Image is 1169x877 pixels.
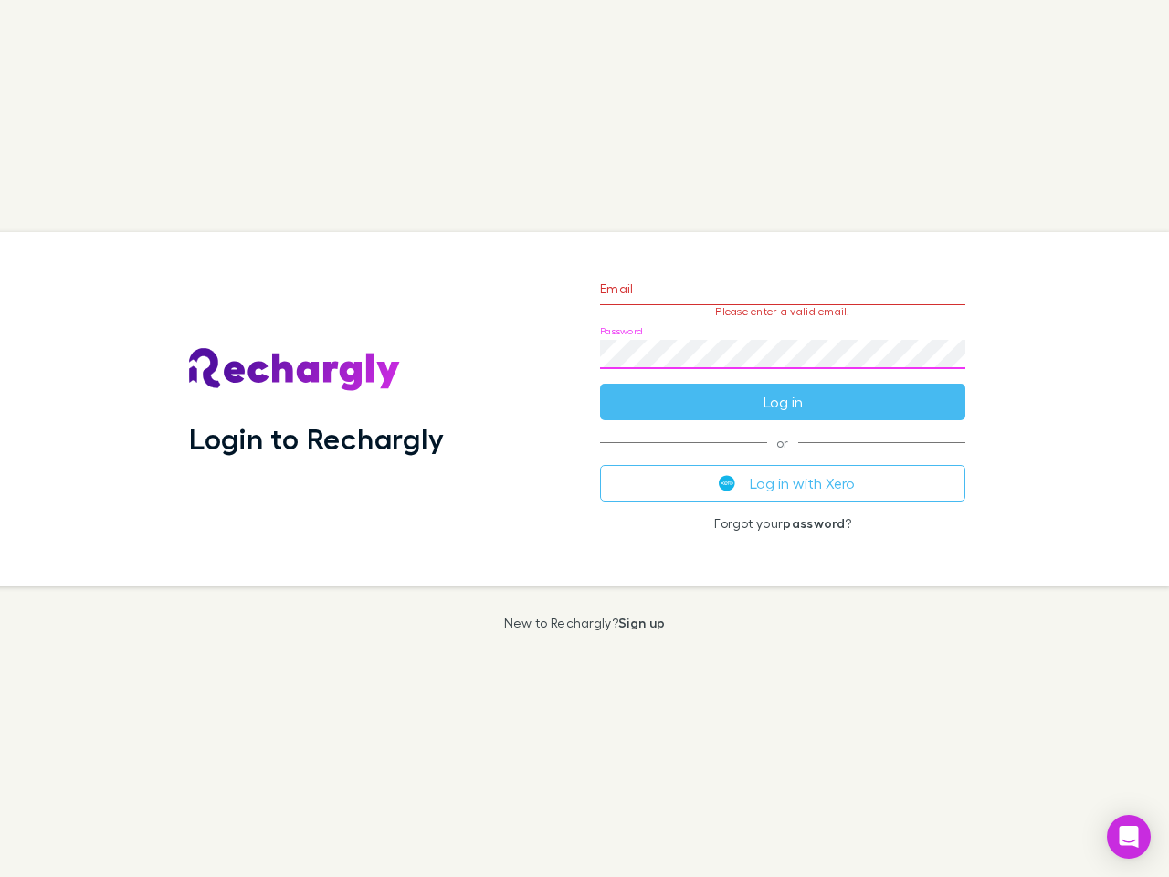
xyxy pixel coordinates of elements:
[600,384,965,420] button: Log in
[600,516,965,531] p: Forgot your ?
[600,442,965,443] span: or
[189,421,444,456] h1: Login to Rechargly
[600,465,965,502] button: Log in with Xero
[719,475,735,491] img: Xero's logo
[618,615,665,630] a: Sign up
[504,616,666,630] p: New to Rechargly?
[600,324,643,338] label: Password
[600,305,965,318] p: Please enter a valid email.
[783,515,845,531] a: password
[1107,815,1151,859] div: Open Intercom Messenger
[189,348,401,392] img: Rechargly's Logo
